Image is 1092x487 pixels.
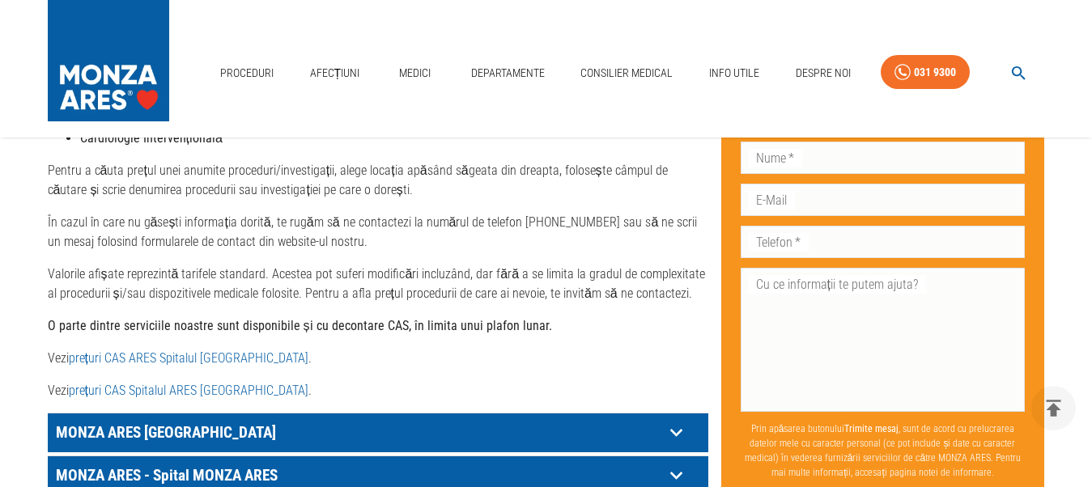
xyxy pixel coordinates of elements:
a: Afecțiuni [304,57,367,90]
b: Trimite mesaj [844,422,899,434]
div: MONZA ARES [GEOGRAPHIC_DATA] [48,413,708,452]
a: Departamente [465,57,551,90]
p: Prin apăsarea butonului , sunt de acord cu prelucrarea datelor mele cu caracter personal (ce pot ... [741,414,1026,485]
p: Pentru a căuta prețul unei anumite proceduri/investigații, alege locația apăsând săgeata din drea... [48,161,708,200]
p: În cazul în care nu găsești informația dorită, te rugăm să ne contactezi la numărul de telefon [P... [48,213,708,252]
a: Info Utile [703,57,766,90]
a: Proceduri [214,57,280,90]
a: Medici [389,57,441,90]
strong: Cardiologie Intervențională [80,130,223,146]
p: MONZA ARES [GEOGRAPHIC_DATA] [52,420,664,445]
a: Consilier Medical [574,57,679,90]
strong: O parte dintre serviciile noastre sunt disponibile și cu decontare CAS, în limita unui plafon lunar. [48,318,552,333]
p: Valorile afișate reprezintă tarifele standard. Acestea pot suferi modificări incluzând, dar fără ... [48,265,708,303]
div: 031 9300 [914,62,956,83]
button: delete [1031,386,1076,430]
a: Despre Noi [789,57,857,90]
p: Vezi . [48,349,708,368]
a: 031 9300 [881,55,970,90]
a: prețuri CAS ARES Spitalul [GEOGRAPHIC_DATA] [69,350,308,366]
a: prețuri CAS Spitalul ARES [GEOGRAPHIC_DATA] [69,383,308,398]
p: Vezi . [48,381,708,400]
